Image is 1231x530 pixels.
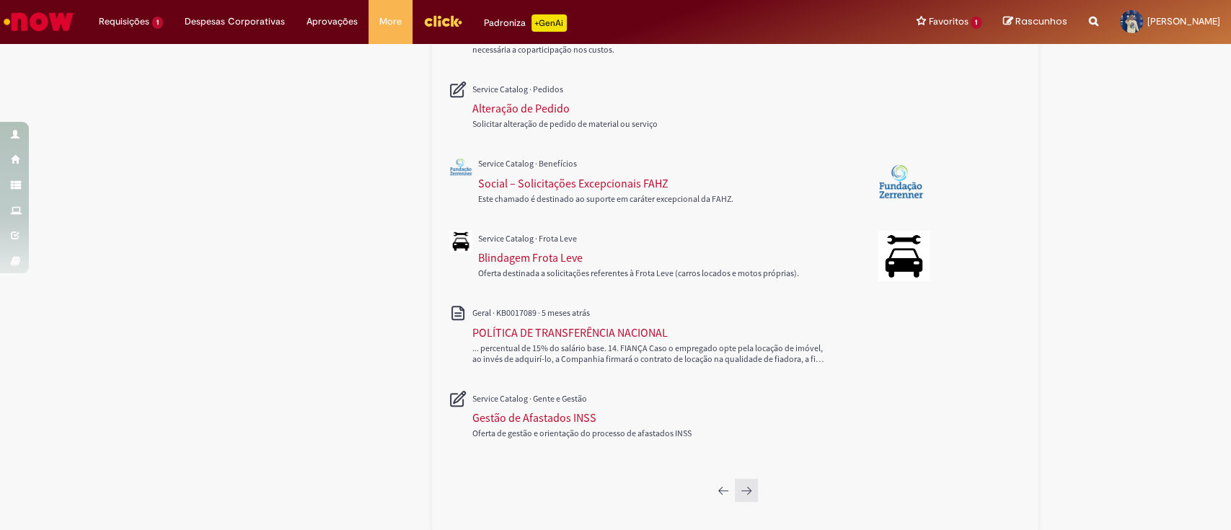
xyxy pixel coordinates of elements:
span: 1 [971,17,981,29]
a: Rascunhos [1003,15,1067,29]
span: Aprovações [306,14,358,29]
span: Rascunhos [1015,14,1067,28]
p: +GenAi [531,14,567,32]
span: Requisições [99,14,149,29]
img: ServiceNow [1,7,76,36]
span: Despesas Corporativas [185,14,285,29]
div: Padroniza [484,14,567,32]
span: More [379,14,402,29]
span: [PERSON_NAME] [1147,15,1220,27]
span: Favoritos [928,14,968,29]
span: 1 [152,17,163,29]
img: click_logo_yellow_360x200.png [423,10,462,32]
